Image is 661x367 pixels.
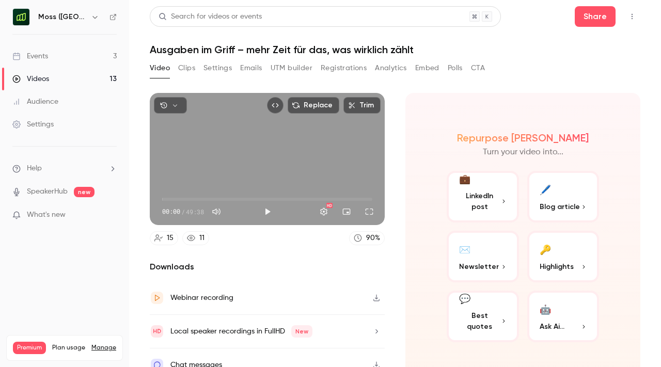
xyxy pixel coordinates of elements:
[91,344,116,352] a: Manage
[104,211,117,220] iframe: Noticeable Trigger
[288,97,339,114] button: Replace
[162,207,180,216] span: 00:00
[13,342,46,354] span: Premium
[459,261,499,272] span: Newsletter
[12,51,48,61] div: Events
[540,241,551,257] div: 🔑
[12,97,58,107] div: Audience
[13,9,29,25] img: Moss (DE)
[448,60,463,76] button: Polls
[527,291,600,342] button: 🤖Ask Ai...
[240,60,262,76] button: Emails
[170,325,312,338] div: Local speaker recordings in FullHD
[540,261,574,272] span: Highlights
[447,171,519,222] button: 💼LinkedIn post
[321,60,367,76] button: Registrations
[38,12,87,22] h6: Moss ([GEOGRAPHIC_DATA])
[375,60,407,76] button: Analytics
[167,233,174,244] div: 15
[150,43,640,56] h1: Ausgaben im Griff – mehr Zeit für das, was wirklich zählt
[199,233,204,244] div: 11
[178,60,195,76] button: Clips
[624,8,640,25] button: Top Bar Actions
[170,292,233,304] div: Webinar recording
[459,292,470,306] div: 💬
[415,60,439,76] button: Embed
[74,187,95,197] span: new
[27,210,66,220] span: What's new
[540,201,580,212] span: Blog article
[366,233,380,244] div: 90 %
[326,203,333,208] div: HD
[527,171,600,222] button: 🖊️Blog article
[313,201,334,222] button: Settings
[359,201,380,222] button: Full screen
[459,310,500,332] span: Best quotes
[540,321,564,332] span: Ask Ai...
[206,201,227,222] button: Mute
[291,325,312,338] span: New
[12,163,117,174] li: help-dropdown-opener
[182,231,209,245] a: 11
[186,207,204,216] span: 49:38
[575,6,616,27] button: Share
[27,163,42,174] span: Help
[349,231,385,245] a: 90%
[447,231,519,282] button: ✉️Newsletter
[459,190,500,212] span: LinkedIn post
[27,186,68,197] a: SpeakerHub
[527,231,600,282] button: 🔑Highlights
[271,60,312,76] button: UTM builder
[483,146,563,158] p: Turn your video into...
[159,11,262,22] div: Search for videos or events
[203,60,232,76] button: Settings
[343,97,381,114] button: Trim
[12,74,49,84] div: Videos
[150,60,170,76] button: Video
[150,261,385,273] h2: Downloads
[162,207,204,216] div: 00:00
[181,207,185,216] span: /
[267,97,284,114] button: Embed video
[457,132,589,144] h2: Repurpose [PERSON_NAME]
[540,181,551,197] div: 🖊️
[459,241,470,257] div: ✉️
[471,60,485,76] button: CTA
[540,301,551,317] div: 🤖
[257,201,278,222] button: Play
[52,344,85,352] span: Plan usage
[459,172,470,186] div: 💼
[150,231,178,245] a: 15
[12,119,54,130] div: Settings
[447,291,519,342] button: 💬Best quotes
[336,201,357,222] button: Turn on miniplayer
